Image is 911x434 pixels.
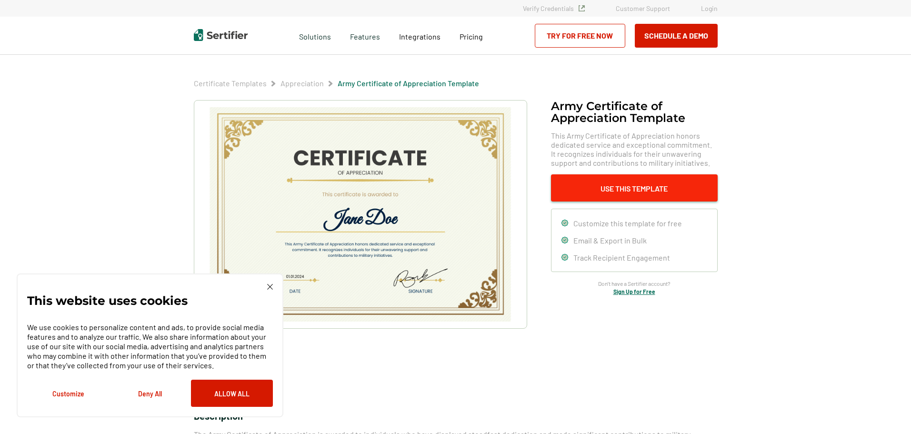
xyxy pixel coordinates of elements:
[299,30,331,41] span: Solutions
[194,79,267,88] a: Certificate Templates
[598,279,671,288] span: Don’t have a Sertifier account?
[551,100,718,124] h1: Army Certificate of Appreciation​ Template
[350,30,380,41] span: Features
[573,253,670,262] span: Track Recipient Engagement
[613,288,655,295] a: Sign Up for Free
[863,388,911,434] iframe: Chat Widget
[209,107,511,322] img: Army Certificate of Appreciation​ Template
[27,296,188,305] p: This website uses cookies
[460,30,483,41] a: Pricing
[27,323,273,370] p: We use cookies to personalize content and ads, to provide social media features and to analyze ou...
[579,5,585,11] img: Verified
[635,24,718,48] button: Schedule a Demo
[338,79,479,88] a: Army Certificate of Appreciation​ Template
[109,380,191,407] button: Deny All
[535,24,625,48] a: Try for Free Now
[551,131,718,167] span: This Army Certificate of Appreciation honors dedicated service and exceptional commitment. It rec...
[616,4,670,12] a: Customer Support
[573,219,682,228] span: Customize this template for free
[280,79,324,88] a: Appreciation
[399,30,440,41] a: Integrations
[194,29,248,41] img: Sertifier | Digital Credentialing Platform
[573,236,647,245] span: Email & Export in Bulk
[267,284,273,290] img: Cookie Popup Close
[701,4,718,12] a: Login
[551,174,718,202] button: Use This Template
[399,32,440,41] span: Integrations
[194,79,479,88] div: Breadcrumb
[191,380,273,407] button: Allow All
[460,32,483,41] span: Pricing
[523,4,585,12] a: Verify Credentials
[27,380,109,407] button: Customize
